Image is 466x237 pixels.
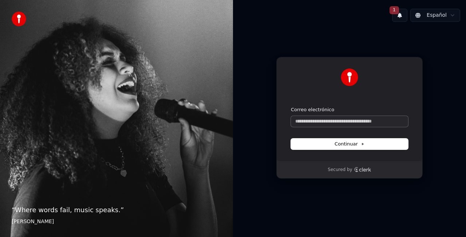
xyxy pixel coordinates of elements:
[12,218,221,225] footer: [PERSON_NAME]
[390,6,399,14] span: 1
[328,167,352,173] p: Secured by
[12,12,26,26] img: youka
[354,167,371,172] a: Clerk logo
[291,139,408,149] button: Continuar
[341,69,358,86] img: Youka
[392,9,407,22] button: 1
[335,141,364,147] span: Continuar
[291,106,334,113] label: Correo electrónico
[12,205,221,215] p: “ Where words fail, music speaks. ”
